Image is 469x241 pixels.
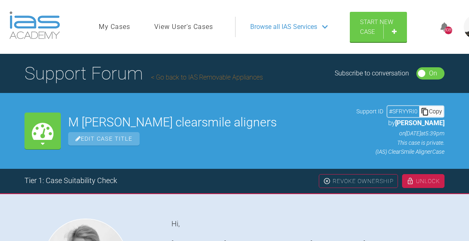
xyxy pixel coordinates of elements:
div: On [429,68,437,79]
div: Copy [419,106,444,117]
p: This case is private. [356,138,445,147]
a: View User's Cases [154,22,213,32]
div: Tier 1: Case Suitability Check [24,175,117,187]
img: unlock.cc94ed01.svg [407,177,414,185]
a: Go back to IAS Removable Appliances [151,73,263,81]
img: logo-light.3e3ef733.png [9,11,60,39]
a: My Cases [99,22,130,32]
h2: M [PERSON_NAME] clearsmile aligners [68,116,349,128]
span: Browse all IAS Services [250,22,317,32]
div: # SFRYYRI0 [387,107,419,116]
span: Start New Case [360,18,393,35]
p: (IAS) ClearSmile Aligner Case [356,147,445,156]
span: Edit Case Title [68,132,140,146]
h1: Support Forum [24,59,263,88]
span: [PERSON_NAME] [395,119,445,127]
p: on [DATE] at 5:39pm [356,129,445,138]
a: Start New Case [350,12,407,42]
div: Unlock [402,174,445,188]
div: 8089 [445,27,452,34]
div: Subscribe to conversation [335,68,409,79]
span: Support ID [356,107,383,116]
img: close.456c75e0.svg [323,177,331,185]
p: by [356,118,445,128]
div: Revoke Ownership [319,174,398,188]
